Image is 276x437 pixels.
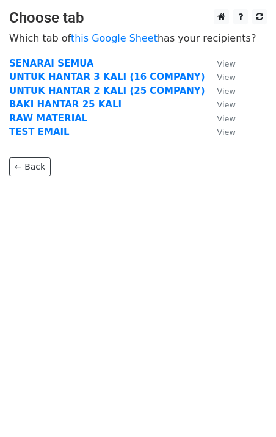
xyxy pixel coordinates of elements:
a: TEST EMAIL [9,126,70,137]
a: View [205,71,236,82]
a: View [205,99,236,110]
small: View [217,87,236,96]
a: View [205,113,236,124]
small: View [217,114,236,123]
small: View [217,59,236,68]
small: View [217,73,236,82]
a: UNTUK HANTAR 3 KALI (16 COMPANY) [9,71,205,82]
h3: Choose tab [9,9,267,27]
small: View [217,100,236,109]
small: View [217,128,236,137]
a: UNTUK HANTAR 2 KALI (25 COMPANY) [9,85,205,96]
a: this Google Sheet [71,32,158,44]
a: RAW MATERIAL [9,113,87,124]
a: View [205,85,236,96]
p: Which tab of has your recipients? [9,32,267,45]
a: View [205,58,236,69]
a: ← Back [9,157,51,176]
a: View [205,126,236,137]
a: SENARAI SEMUA [9,58,93,69]
a: BAKI HANTAR 25 KALI [9,99,122,110]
